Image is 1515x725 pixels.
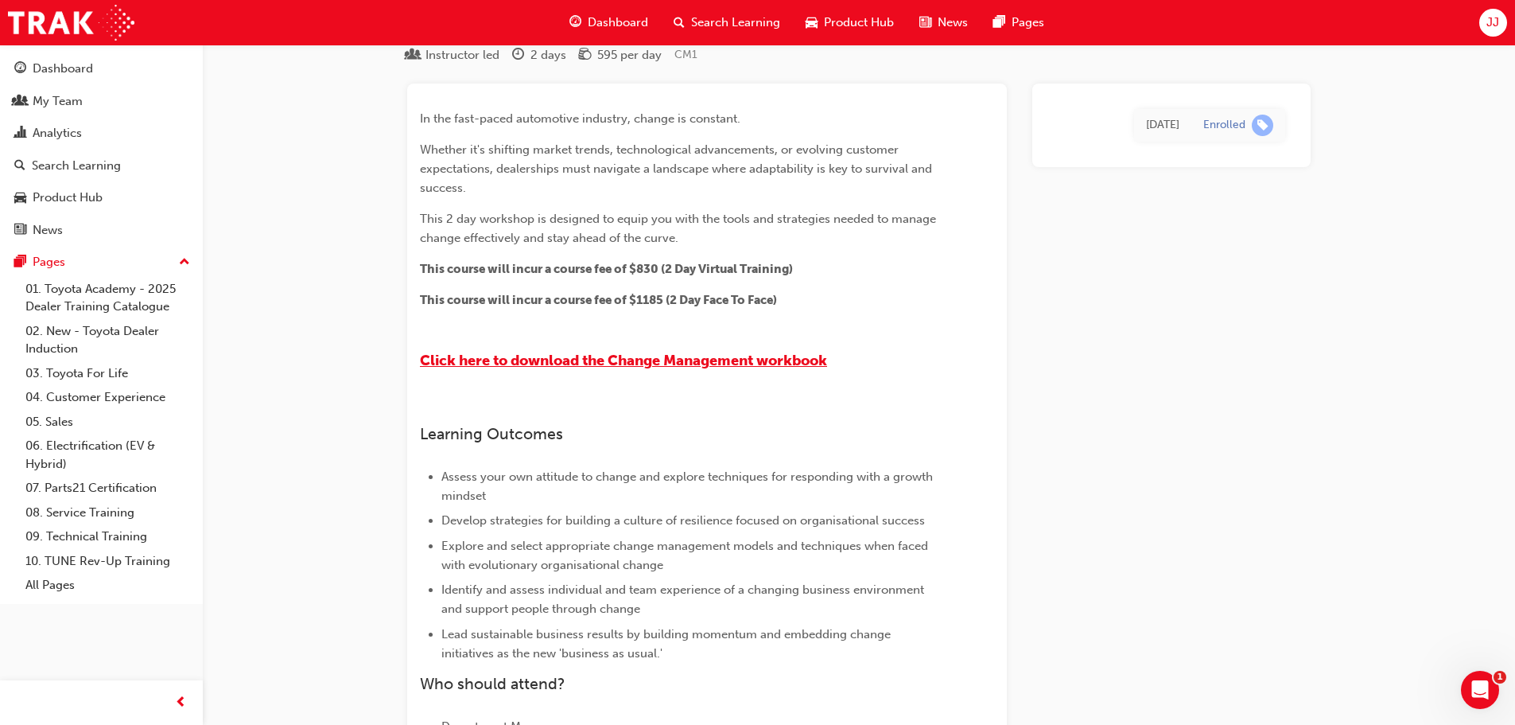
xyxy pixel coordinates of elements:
a: pages-iconPages [981,6,1057,39]
div: Price [579,45,662,65]
span: learningRecordVerb_ENROLL-icon [1252,115,1273,136]
div: Product Hub [33,189,103,207]
div: Dashboard [33,60,93,78]
a: All Pages [19,573,196,598]
div: Type [407,45,499,65]
a: 06. Electrification (EV & Hybrid) [19,434,196,476]
a: 03. Toyota For Life [19,361,196,386]
span: Dashboard [588,14,648,32]
a: guage-iconDashboard [557,6,661,39]
span: chart-icon [14,127,26,141]
div: Instructor led [425,46,499,64]
span: car-icon [14,191,26,205]
span: This 2 day workshop is designed to equip you with the tools and strategies needed to manage chang... [420,212,939,245]
a: news-iconNews [907,6,981,39]
span: 1 [1494,671,1506,684]
span: news-icon [14,224,26,238]
div: Duration [512,45,566,65]
a: 05. Sales [19,410,196,435]
span: Explore and select appropriate change management models and techniques when faced with evolutiona... [441,539,931,572]
span: Product Hub [824,14,894,32]
div: Analytics [33,124,82,142]
a: Search Learning [6,151,196,181]
span: Pages [1012,14,1044,32]
span: Search Learning [691,14,780,32]
div: 2 days [530,46,566,64]
div: News [33,221,63,240]
a: Dashboard [6,54,196,84]
span: Learning resource code [674,48,697,61]
span: car-icon [806,13,818,33]
span: news-icon [919,13,931,33]
span: guage-icon [569,13,581,33]
span: clock-icon [512,49,524,63]
span: This course will incur a course fee of $830 (2 Day Virtual Training) [420,262,793,276]
a: 07. Parts21 Certification [19,476,196,501]
a: car-iconProduct Hub [793,6,907,39]
span: money-icon [579,49,591,63]
span: people-icon [14,95,26,109]
a: 10. TUNE Rev-Up Training [19,549,196,574]
button: Pages [6,248,196,277]
div: Fri Aug 22 2025 11:19:53 GMT+1000 (Australian Eastern Standard Time) [1146,116,1179,134]
span: search-icon [674,13,685,33]
a: Click here to download the Change Management workbook [420,352,827,369]
div: Pages [33,253,65,271]
span: Whether it's shifting market trends, technological advancements, or evolving customer expectation... [420,142,935,195]
a: News [6,216,196,245]
span: Who should attend? [420,675,565,693]
button: DashboardMy TeamAnalyticsSearch LearningProduct HubNews [6,51,196,248]
iframe: Intercom live chat [1461,671,1499,709]
a: 09. Technical Training [19,524,196,549]
span: pages-icon [993,13,1005,33]
span: In the fast-paced automotive industry, change is constant. [420,111,740,126]
a: search-iconSearch Learning [661,6,793,39]
span: Identify and assess individual and team experience of a changing business environment and support... [441,583,927,616]
span: Assess your own attitude to change and explore techniques for responding with a growth mindset [441,470,936,503]
a: Analytics [6,119,196,148]
a: My Team [6,87,196,116]
span: search-icon [14,159,25,173]
span: guage-icon [14,62,26,76]
a: 02. New - Toyota Dealer Induction [19,319,196,361]
span: JJ [1486,14,1499,32]
a: 04. Customer Experience [19,385,196,410]
a: 08. Service Training [19,501,196,525]
span: pages-icon [14,255,26,270]
a: Product Hub [6,183,196,212]
span: Lead sustainable business results by building momentum and embedding change initiatives as the ne... [441,627,894,661]
span: Learning Outcomes [420,425,563,443]
span: This course will incur a course fee of $1185 (2 Day Face To Face) [420,293,777,307]
a: 01. Toyota Academy - 2025 Dealer Training Catalogue [19,277,196,319]
span: learningResourceType_INSTRUCTOR_LED-icon [407,49,419,63]
div: My Team [33,92,83,111]
span: News [938,14,968,32]
div: 595 per day [597,46,662,64]
img: Trak [8,5,134,41]
span: up-icon [179,252,190,273]
button: JJ [1479,9,1507,37]
span: prev-icon [175,693,187,713]
span: Develop strategies for building a culture of resilience focused on organisational success [441,513,925,528]
div: Search Learning [32,157,121,175]
div: Enrolled [1203,118,1245,133]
